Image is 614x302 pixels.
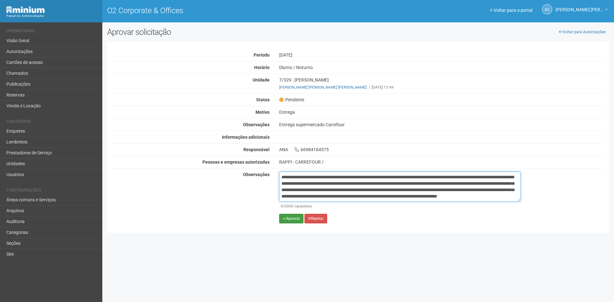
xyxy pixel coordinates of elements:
[253,77,270,82] strong: Unidade
[555,27,609,37] a: Voltar para Autorizações
[202,159,270,165] strong: Pessoas e empresas autorizadas
[254,65,270,70] strong: Horário
[6,13,98,19] div: Painel do Administrador
[274,52,609,58] div: [DATE]
[555,1,603,12] span: Ana Carla de Carvalho Silva
[369,85,370,89] span: |
[6,6,45,13] img: Minium
[274,77,609,90] div: 7/329 - [PERSON_NAME]
[279,97,304,103] span: Pendente
[256,97,270,102] strong: Status
[6,29,98,35] li: Operacional
[555,8,608,13] a: [PERSON_NAME] [PERSON_NAME]
[256,110,270,115] strong: Motivo
[279,214,303,223] button: Aprovar
[274,65,609,70] div: Diurno / Noturno
[279,85,366,89] a: [PERSON_NAME] [PERSON_NAME] [PERSON_NAME]
[274,109,609,115] div: Entrega
[243,172,270,177] strong: Observações
[107,27,353,37] h2: Aprovar solicitação
[243,147,270,152] strong: Responsável
[274,122,609,128] div: Entrega supermercado Carrefour
[304,214,327,223] button: Rejeitar
[274,147,609,152] div: ANA 66984164575
[281,204,283,208] span: 0
[279,84,604,90] div: [DATE] 12:49
[222,135,270,140] strong: Informações adicionais
[107,6,353,15] h1: O2 Corporate & Offices
[6,188,98,195] li: Configurações
[254,52,270,58] strong: Período
[281,203,519,209] div: /2000 caracteres
[6,119,98,126] li: Cadastros
[542,4,552,14] a: AC
[243,122,270,127] strong: Observações
[490,8,532,13] a: Voltar para o portal
[279,159,604,165] div: RAPPI - CARREFOUR /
